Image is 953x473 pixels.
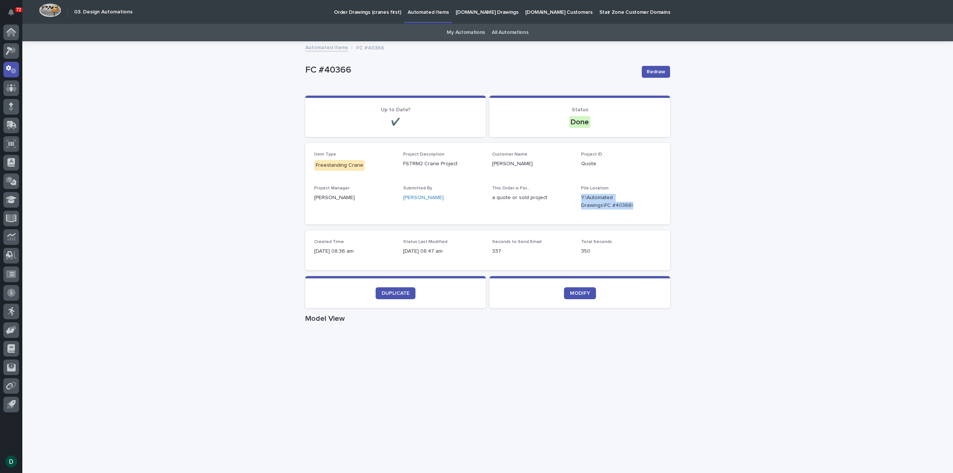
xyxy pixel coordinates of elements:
[39,3,61,17] img: Workspace Logo
[314,186,350,191] span: Project Manager
[492,194,572,202] p: a quote or sold project
[305,314,670,323] h1: Model View
[403,240,447,244] span: Status Last Modified
[581,194,643,210] : Y:\Automated Drawings\FC #40366\
[403,194,444,202] a: [PERSON_NAME]
[3,4,19,20] button: Notifications
[492,160,572,168] p: [PERSON_NAME]
[314,152,336,157] span: Item Type
[314,118,477,127] p: ✔️
[9,9,19,21] div: Notifications72
[492,152,528,157] span: Customer Name
[569,116,590,128] div: Done
[642,66,670,78] button: Redraw
[305,65,636,76] p: FC #40366
[581,160,661,168] p: Quote
[564,287,596,299] a: MODIFY
[3,454,19,469] button: users-avatar
[381,107,411,112] span: Up to Date?
[447,24,485,41] a: My Automations
[492,240,542,244] span: Seconds to Send Email
[581,186,609,191] span: File Location
[403,186,432,191] span: Submitted By
[16,7,21,12] p: 72
[382,291,409,296] span: DUPLICATE
[314,194,394,202] p: [PERSON_NAME]
[314,240,344,244] span: Created Time
[647,68,665,76] span: Redraw
[581,240,612,244] span: Total Seconds
[570,291,590,296] span: MODIFY
[492,247,572,255] p: 337
[581,152,602,157] span: Project ID
[314,247,394,255] p: [DATE] 08:36 am
[376,287,415,299] a: DUPLICATE
[314,160,365,171] div: Freestanding Crane
[305,43,348,51] a: Automated Items
[356,43,384,51] p: FC #40366
[74,9,133,15] h2: 03. Design Automations
[403,247,483,255] p: [DATE] 08:47 am
[403,152,444,157] span: Project Description
[403,160,483,168] p: FSTRM2 Crane Project
[492,186,530,191] span: This Order is For...
[492,24,528,41] a: All Automations
[572,107,588,112] span: Status
[581,247,661,255] p: 350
